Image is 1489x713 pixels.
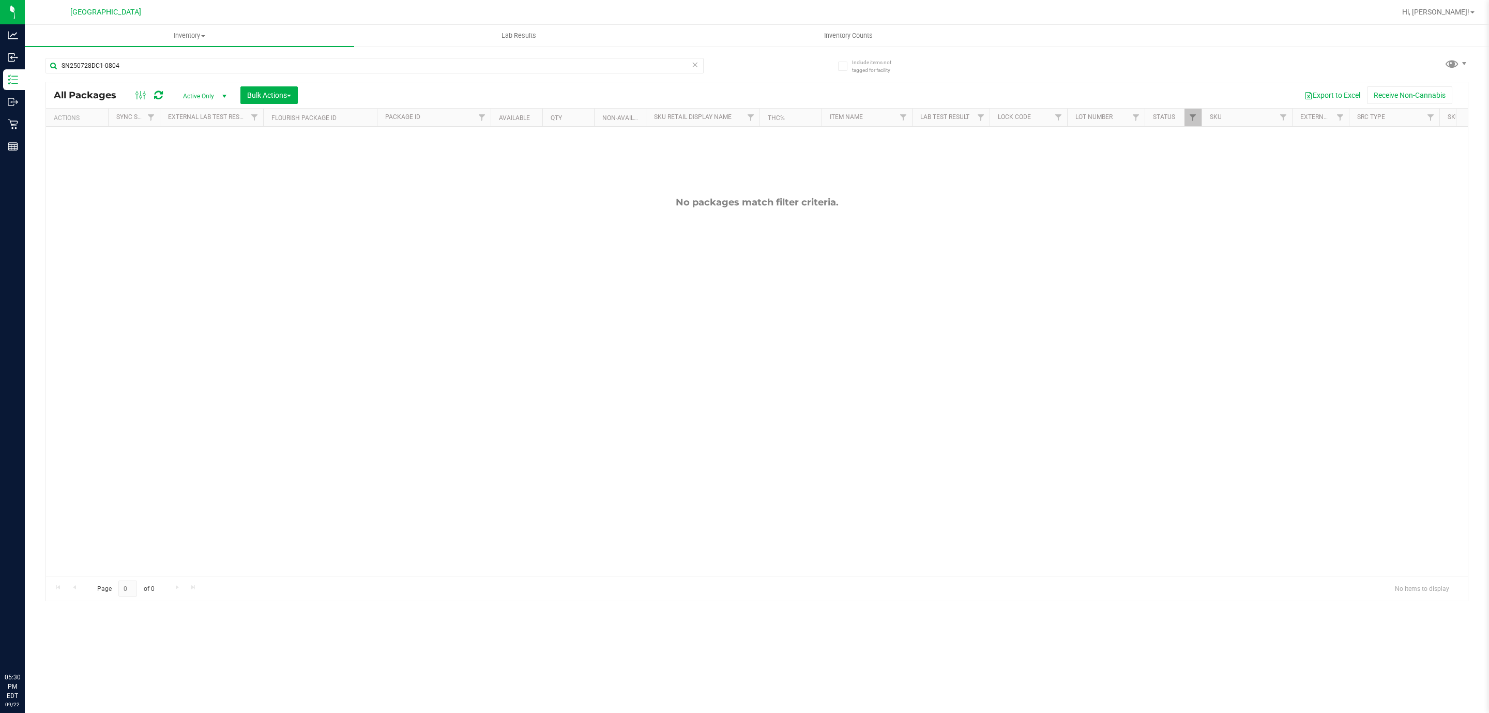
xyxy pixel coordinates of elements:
a: Filter [143,109,160,126]
a: Flourish Package ID [271,114,337,122]
a: Filter [895,109,912,126]
a: Lab Test Result [920,113,969,121]
span: Lab Results [488,31,550,40]
a: Filter [1422,109,1439,126]
button: Receive Non-Cannabis [1367,86,1452,104]
a: Package ID [385,113,420,121]
a: Item Name [830,113,863,121]
a: Qty [551,114,562,122]
a: Filter [1275,109,1292,126]
p: 05:30 PM EDT [5,673,20,701]
span: Inventory [25,31,354,40]
inline-svg: Inventory [8,75,18,85]
a: Filter [246,109,263,126]
button: Bulk Actions [240,86,298,104]
a: External Lab Test Result [168,113,249,121]
inline-svg: Reports [8,141,18,152]
a: Filter [1128,109,1145,126]
a: Filter [1050,109,1067,126]
a: SKU [1210,113,1222,121]
input: Search Package ID, Item Name, SKU, Lot or Part Number... [45,58,704,73]
span: Clear [691,58,698,71]
inline-svg: Retail [8,119,18,129]
a: Src Type [1357,113,1385,121]
span: All Packages [54,90,127,101]
a: THC% [768,114,785,122]
a: Status [1153,113,1175,121]
inline-svg: Inbound [8,52,18,63]
span: No items to display [1387,581,1457,596]
p: 09/22 [5,701,20,708]
a: Non-Available [602,114,648,122]
span: Page of 0 [88,581,163,597]
a: Filter [1184,109,1202,126]
iframe: Resource center [10,630,41,661]
a: Sku Retail Display Name [654,113,732,121]
span: Include items not tagged for facility [852,58,904,74]
a: Inventory Counts [683,25,1013,47]
span: Inventory Counts [810,31,887,40]
a: Filter [1332,109,1349,126]
button: Export to Excel [1298,86,1367,104]
inline-svg: Outbound [8,97,18,107]
span: [GEOGRAPHIC_DATA] [70,8,141,17]
span: Hi, [PERSON_NAME]! [1402,8,1469,16]
a: External/Internal [1300,113,1362,121]
div: No packages match filter criteria. [46,197,1468,208]
a: SKU Name [1448,113,1479,121]
a: Inventory [25,25,354,47]
a: Lab Results [354,25,683,47]
a: Filter [474,109,491,126]
div: Actions [54,114,104,122]
a: Sync Status [116,113,156,121]
a: Filter [973,109,990,126]
iframe: Resource center unread badge [31,629,43,641]
a: Lot Number [1075,113,1113,121]
inline-svg: Analytics [8,30,18,40]
span: Bulk Actions [247,91,291,99]
a: Available [499,114,530,122]
a: Lock Code [998,113,1031,121]
a: Filter [742,109,759,126]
